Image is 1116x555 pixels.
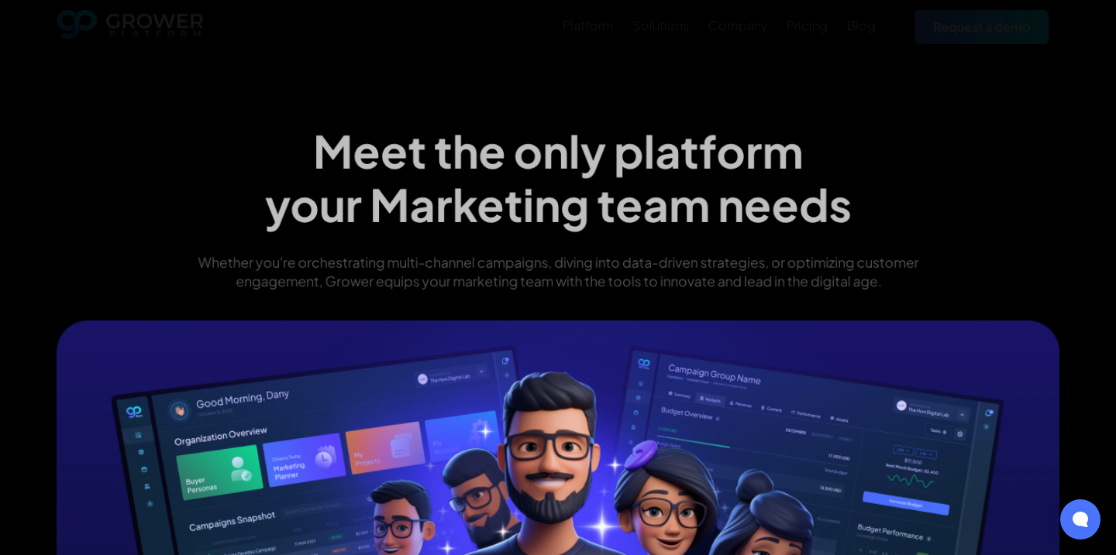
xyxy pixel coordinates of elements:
[708,18,767,33] div: Company
[563,16,614,35] a: Platform
[847,16,876,35] a: Blog
[166,252,950,290] p: Whether you're orchestrating multi-channel campaigns, diving into data-driven strategies, or opti...
[847,18,876,33] div: Blog
[914,10,1049,43] a: Request a demo
[563,18,614,33] div: Platform
[787,16,828,35] a: Pricing
[787,18,828,33] div: Pricing
[633,16,689,35] a: Solutions
[633,18,689,33] div: Solutions
[57,10,204,44] a: home
[708,16,767,35] a: Company
[264,125,851,231] h1: Meet the only platform your Marketing team needs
